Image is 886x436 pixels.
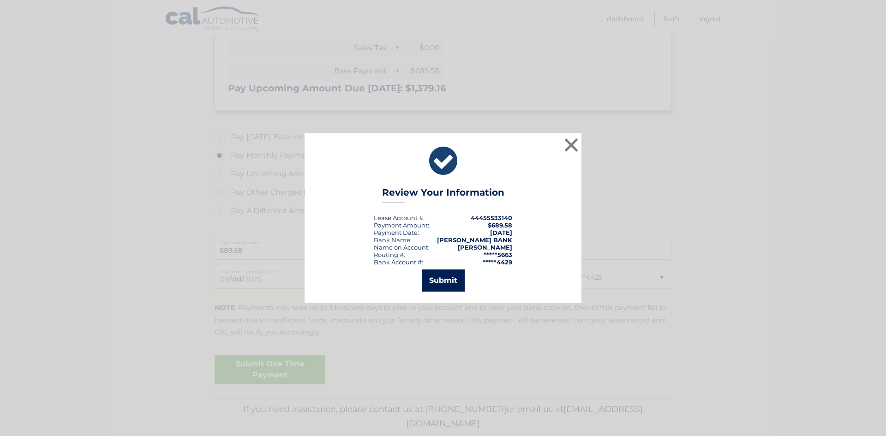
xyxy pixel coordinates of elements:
[437,236,512,244] strong: [PERSON_NAME] BANK
[488,221,512,229] span: $689.58
[422,269,465,292] button: Submit
[562,136,581,154] button: ×
[374,236,412,244] div: Bank Name:
[374,258,423,266] div: Bank Account #:
[374,244,430,251] div: Name on Account:
[382,187,504,203] h3: Review Your Information
[374,251,405,258] div: Routing #:
[471,214,512,221] strong: 44455533140
[374,214,425,221] div: Lease Account #:
[458,244,512,251] strong: [PERSON_NAME]
[490,229,512,236] span: [DATE]
[374,229,419,236] div: :
[374,221,429,229] div: Payment Amount:
[374,229,418,236] span: Payment Date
